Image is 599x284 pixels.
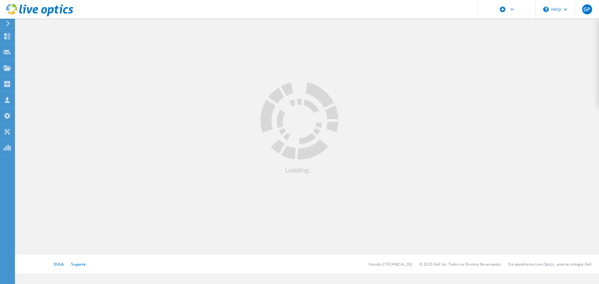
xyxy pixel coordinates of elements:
span: GP [583,7,590,12]
a: Suporte [71,262,86,267]
a: Live Optics Dashboard [6,13,73,17]
div: Loading... [261,166,338,173]
li: Da plataforma Live Optics, uma tecnologia Dell [508,262,592,267]
a: EULA [54,262,64,267]
li: Versão: [TECHNICAL_ID] [369,262,412,267]
svg: \n [543,7,549,12]
li: © 2025 Dell Inc. Todos os Direitos Reservados [419,262,501,267]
